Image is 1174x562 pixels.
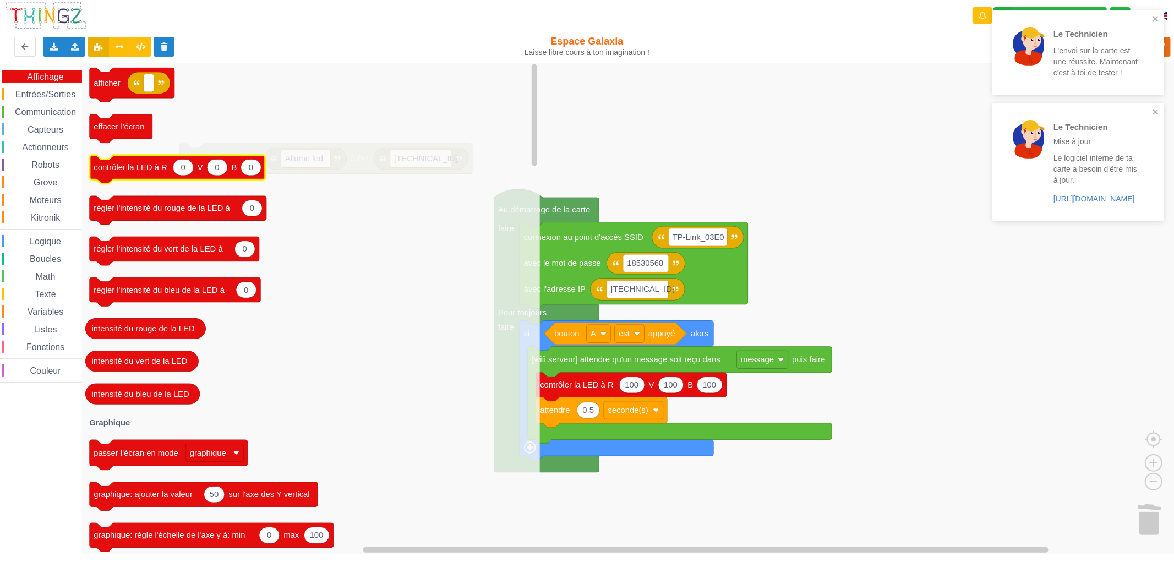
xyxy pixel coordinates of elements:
[498,205,590,214] text: Au démarrage de la carte
[92,324,195,333] text: intensité du rouge de la LED
[92,390,189,399] text: intensité du bleu de la LED
[1053,152,1139,185] p: Le logiciel interne de ta carte a besoin d'être mis à jour.
[1053,28,1139,40] p: Le Technicien
[94,449,178,457] text: passer l'écran en mode
[94,79,120,88] text: afficher
[267,531,271,539] text: 0
[94,531,245,539] text: graphique: règle l'échelle de l'axe y à: min
[691,329,708,338] text: alors
[524,259,601,268] text: avec le mot de passe
[625,380,639,389] text: 100
[627,259,663,268] text: 18530568
[673,233,724,242] text: TP-Link_03E0
[30,160,61,170] span: Robots
[283,531,299,539] text: max
[94,122,144,131] text: effacer l'écran
[14,90,77,99] span: Entrées/Sorties
[232,163,237,172] text: B
[1053,194,1135,203] a: [URL][DOMAIN_NAME]
[190,449,226,457] text: graphique
[13,107,78,117] span: Communication
[524,233,643,242] text: connexion au point d'accès SSID
[484,48,690,57] div: Laisse libre cours à ton imagination !
[94,244,223,253] text: régler l'intensité du vert de la LED à
[649,380,654,389] text: V
[89,418,130,427] text: Graphique
[310,531,324,539] text: 100
[32,178,59,187] span: Grove
[25,72,65,81] span: Affichage
[664,380,678,389] text: 100
[26,307,65,317] span: Variables
[34,272,57,281] span: Math
[5,1,88,30] img: thingz_logo.png
[28,254,63,264] span: Boucles
[591,329,596,338] text: A
[1053,136,1139,147] p: Mise à jour
[244,286,248,294] text: 0
[993,7,1107,24] div: Ta base fonctionne bien !
[1152,107,1160,118] button: close
[28,195,63,205] span: Moteurs
[210,490,219,499] text: 50
[228,490,309,499] text: sur l'axe des Y vertical
[32,325,59,334] span: Listes
[1053,121,1139,133] p: Le Technicien
[28,237,63,246] span: Logique
[215,163,219,172] text: 0
[243,244,247,253] text: 0
[554,329,579,338] text: bouton
[26,125,65,134] span: Capteurs
[582,406,594,414] text: 0.5
[619,329,630,338] text: est
[94,286,225,294] text: régler l'intensité du bleu de la LED à
[524,285,586,293] text: avec l'adresse IP
[611,285,674,293] text: [TECHNICAL_ID]
[250,204,254,212] text: 0
[1152,14,1160,25] button: close
[792,355,825,364] text: puis faire
[94,204,230,212] text: régler l'intensité du rouge de la LED à
[20,143,70,152] span: Actionneurs
[648,329,675,338] text: appuyé
[33,290,57,299] span: Texte
[249,163,253,172] text: 0
[198,163,203,172] text: V
[484,35,690,57] div: Espace Galaxia
[29,366,63,375] span: Couleur
[1053,45,1139,78] p: L'envoi sur la carte est une réussite. Maintenant c'est à toi de tester !
[608,406,648,414] text: seconde(s)
[703,380,717,389] text: 100
[540,406,570,414] text: attendre
[532,355,720,364] text: [wifi serveur] attendre qu'un message soit reçu dans
[92,357,188,365] text: intensité du vert de la LED
[25,342,66,352] span: Fonctions
[498,308,547,317] text: Pour toujours
[94,490,193,499] text: graphique: ajouter la valeur
[687,380,693,389] text: B
[540,380,614,389] text: contrôler la LED à R
[94,163,167,172] text: contrôler la LED à R
[741,355,774,364] text: message
[181,163,185,172] text: 0
[29,213,62,222] span: Kitronik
